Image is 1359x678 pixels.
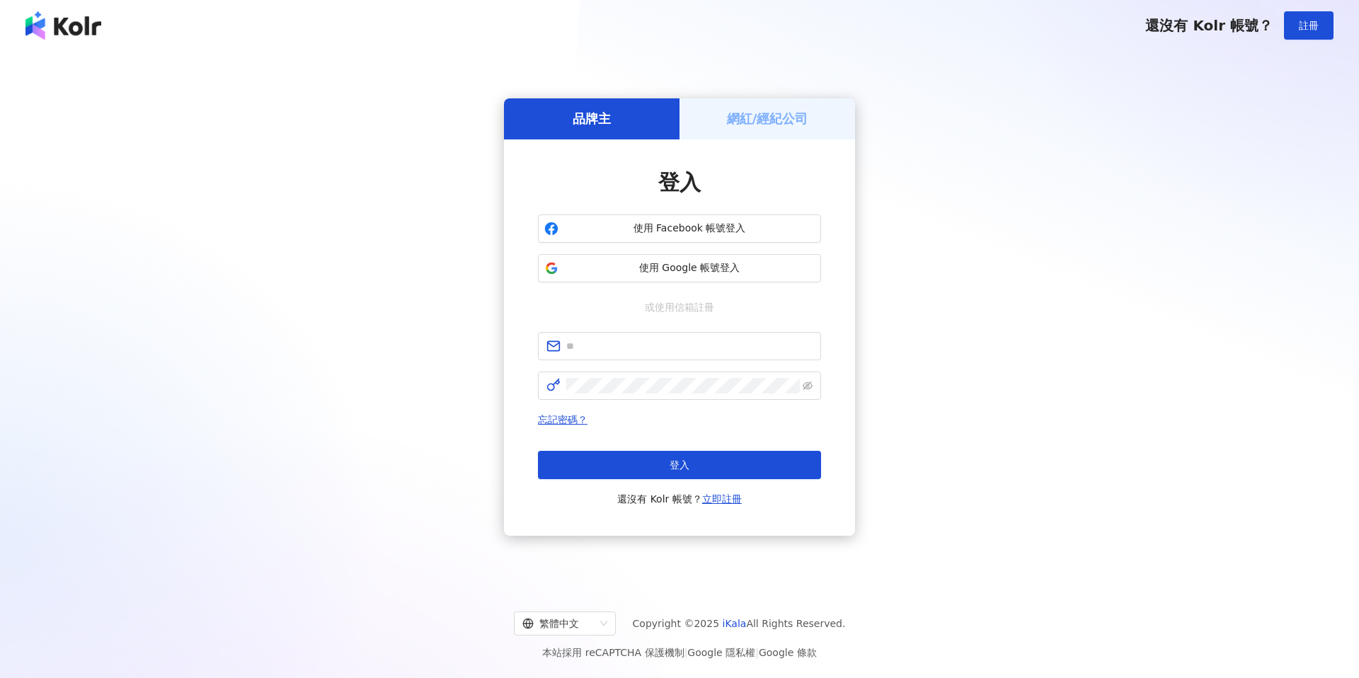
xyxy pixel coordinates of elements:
[1145,17,1273,34] span: 還沒有 Kolr 帳號？
[564,261,815,275] span: 使用 Google 帳號登入
[687,647,755,658] a: Google 隱私權
[25,11,101,40] img: logo
[803,381,813,391] span: eye-invisible
[542,644,816,661] span: 本站採用 reCAPTCHA 保護機制
[702,493,742,505] a: 立即註冊
[755,647,759,658] span: |
[658,170,701,195] span: 登入
[538,414,587,425] a: 忘記密碼？
[670,459,689,471] span: 登入
[1299,20,1319,31] span: 註冊
[723,618,747,629] a: iKala
[564,222,815,236] span: 使用 Facebook 帳號登入
[573,110,611,127] h5: 品牌主
[522,612,595,635] div: 繁體中文
[759,647,817,658] a: Google 條款
[635,299,724,315] span: 或使用信箱註冊
[633,615,846,632] span: Copyright © 2025 All Rights Reserved.
[617,490,742,507] span: 還沒有 Kolr 帳號？
[1284,11,1334,40] button: 註冊
[538,254,821,282] button: 使用 Google 帳號登入
[684,647,688,658] span: |
[538,451,821,479] button: 登入
[538,214,821,243] button: 使用 Facebook 帳號登入
[727,110,808,127] h5: 網紅/經紀公司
